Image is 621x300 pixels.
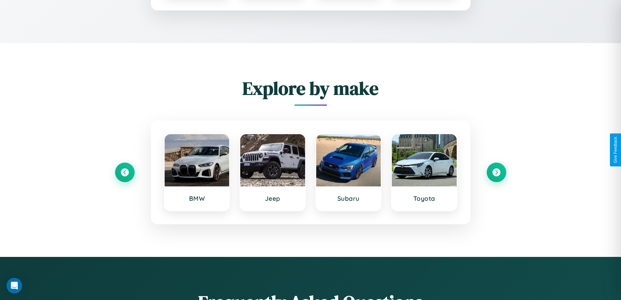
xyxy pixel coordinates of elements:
h3: Subaru [323,195,375,202]
div: Open Intercom Messenger [7,278,22,293]
h3: Jeep [247,195,299,202]
h3: Toyota [398,195,450,202]
div: Give Feedback [613,137,618,163]
h2: Explore by make [115,76,506,101]
h3: BMW [171,195,223,202]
